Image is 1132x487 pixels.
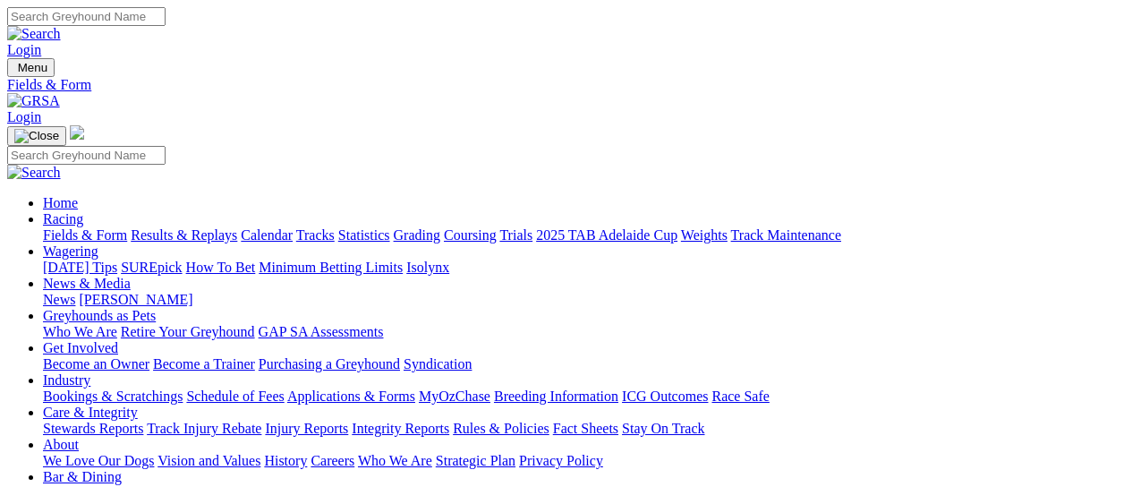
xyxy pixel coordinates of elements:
[43,260,1125,276] div: Wagering
[622,421,704,436] a: Stay On Track
[43,292,1125,308] div: News & Media
[43,469,122,484] a: Bar & Dining
[7,26,61,42] img: Search
[406,260,449,275] a: Isolynx
[7,109,41,124] a: Login
[519,453,603,468] a: Privacy Policy
[43,260,117,275] a: [DATE] Tips
[265,421,348,436] a: Injury Reports
[43,405,138,420] a: Care & Integrity
[259,260,403,275] a: Minimum Betting Limits
[43,421,143,436] a: Stewards Reports
[43,340,118,355] a: Get Involved
[147,421,261,436] a: Track Injury Rebate
[7,42,41,57] a: Login
[553,421,618,436] a: Fact Sheets
[43,453,154,468] a: We Love Our Dogs
[731,227,841,243] a: Track Maintenance
[14,129,59,143] img: Close
[7,58,55,77] button: Toggle navigation
[259,356,400,372] a: Purchasing a Greyhound
[43,227,127,243] a: Fields & Form
[7,165,61,181] img: Search
[43,372,90,388] a: Industry
[7,93,60,109] img: GRSA
[153,356,255,372] a: Become a Trainer
[536,227,677,243] a: 2025 TAB Adelaide Cup
[186,260,256,275] a: How To Bet
[444,227,497,243] a: Coursing
[404,356,472,372] a: Syndication
[241,227,293,243] a: Calendar
[681,227,728,243] a: Weights
[7,77,1125,93] a: Fields & Form
[419,389,490,404] a: MyOzChase
[121,324,255,339] a: Retire Your Greyhound
[394,227,440,243] a: Grading
[43,211,83,226] a: Racing
[494,389,618,404] a: Breeding Information
[43,324,117,339] a: Who We Are
[311,453,354,468] a: Careers
[453,421,549,436] a: Rules & Policies
[264,453,307,468] a: History
[43,356,149,372] a: Become an Owner
[43,324,1125,340] div: Greyhounds as Pets
[7,7,166,26] input: Search
[436,453,515,468] a: Strategic Plan
[79,292,192,307] a: [PERSON_NAME]
[338,227,390,243] a: Statistics
[622,389,708,404] a: ICG Outcomes
[43,308,156,323] a: Greyhounds as Pets
[43,292,75,307] a: News
[7,146,166,165] input: Search
[352,421,449,436] a: Integrity Reports
[499,227,532,243] a: Trials
[43,195,78,210] a: Home
[259,324,384,339] a: GAP SA Assessments
[287,389,415,404] a: Applications & Forms
[43,276,131,291] a: News & Media
[18,61,47,74] span: Menu
[43,356,1125,372] div: Get Involved
[43,437,79,452] a: About
[296,227,335,243] a: Tracks
[358,453,432,468] a: Who We Are
[157,453,260,468] a: Vision and Values
[43,453,1125,469] div: About
[70,125,84,140] img: logo-grsa-white.png
[43,389,183,404] a: Bookings & Scratchings
[43,243,98,259] a: Wagering
[43,389,1125,405] div: Industry
[43,227,1125,243] div: Racing
[121,260,182,275] a: SUREpick
[131,227,237,243] a: Results & Replays
[186,389,284,404] a: Schedule of Fees
[711,389,769,404] a: Race Safe
[7,126,66,146] button: Toggle navigation
[43,421,1125,437] div: Care & Integrity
